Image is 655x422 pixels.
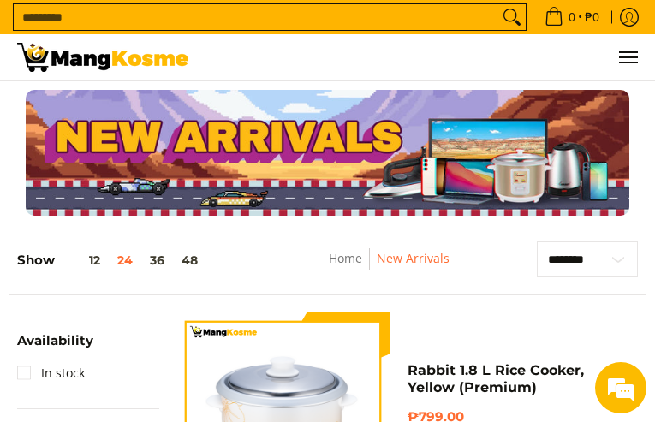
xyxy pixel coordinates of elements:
ul: Customer Navigation [205,34,638,80]
button: 48 [173,253,206,267]
span: • [539,8,604,27]
a: Home [329,250,362,266]
span: Availability [17,334,93,347]
img: New Arrivals: Fresh Release from The Premium Brands l Mang Kosme [17,43,188,72]
summary: Open [17,334,93,360]
button: Menu [617,34,638,80]
button: Search [498,4,526,30]
button: 12 [55,253,109,267]
a: Rabbit 1.8 L Rice Cooker, Yellow (Premium) [408,362,584,395]
button: 24 [109,253,141,267]
a: In stock [17,360,85,387]
a: New Arrivals [377,250,450,266]
h5: Show [17,253,206,269]
button: 36 [141,253,173,267]
span: 0 [566,11,578,23]
span: ₱0 [582,11,602,23]
nav: Breadcrumbs [281,248,497,287]
nav: Main Menu [205,34,638,80]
